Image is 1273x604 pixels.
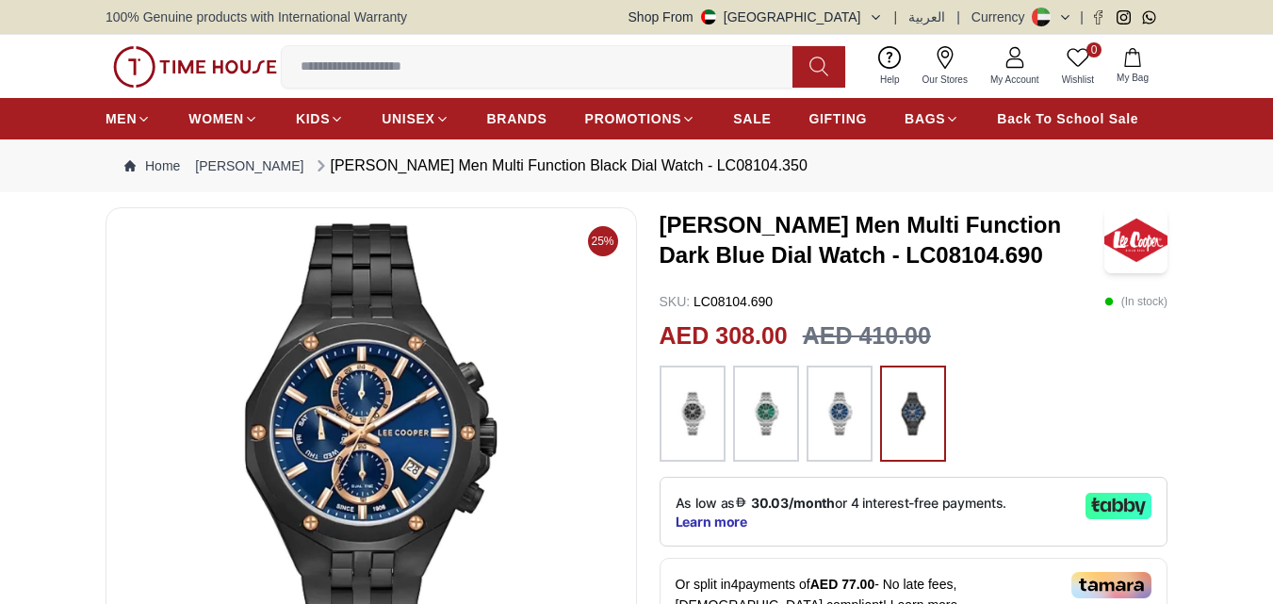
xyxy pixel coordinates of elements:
[487,109,547,128] span: BRANDS
[195,156,303,175] a: [PERSON_NAME]
[743,375,790,452] img: ...
[889,375,937,452] img: ...
[113,46,277,88] img: ...
[733,109,771,128] span: SALE
[585,109,682,128] span: PROMOTIONS
[660,318,788,354] h2: AED 308.00
[997,102,1138,136] a: Back To School Sale
[873,73,907,87] span: Help
[188,109,244,128] span: WOMEN
[915,73,975,87] span: Our Stores
[905,102,959,136] a: BAGS
[983,73,1047,87] span: My Account
[1105,44,1160,89] button: My Bag
[382,109,434,128] span: UNISEX
[911,42,979,90] a: Our Stores
[803,318,931,354] h3: AED 410.00
[1071,572,1151,598] img: Tamara
[585,102,696,136] a: PROMOTIONS
[1104,292,1167,311] p: ( In stock )
[124,156,180,175] a: Home
[312,155,808,177] div: [PERSON_NAME] Men Multi Function Black Dial Watch - LC08104.350
[808,109,867,128] span: GIFTING
[1117,10,1131,24] a: Instagram
[908,8,945,26] button: العربية
[1104,207,1167,273] img: LEE COOPER Men Multi Function Dark Blue Dial Watch - LC08104.690
[810,577,874,592] span: AED 77.00
[701,9,716,24] img: United Arab Emirates
[669,375,716,452] img: ...
[487,102,547,136] a: BRANDS
[296,102,344,136] a: KIDS
[905,109,945,128] span: BAGS
[382,102,449,136] a: UNISEX
[956,8,960,26] span: |
[660,292,774,311] p: LC08104.690
[869,42,911,90] a: Help
[733,102,771,136] a: SALE
[1051,42,1105,90] a: 0Wishlist
[894,8,898,26] span: |
[1086,42,1102,57] span: 0
[971,8,1033,26] div: Currency
[588,226,618,256] span: 25%
[660,210,1105,270] h3: [PERSON_NAME] Men Multi Function Dark Blue Dial Watch - LC08104.690
[188,102,258,136] a: WOMEN
[1080,8,1084,26] span: |
[1054,73,1102,87] span: Wishlist
[1091,10,1105,24] a: Facebook
[296,109,330,128] span: KIDS
[106,139,1167,192] nav: Breadcrumb
[628,8,883,26] button: Shop From[GEOGRAPHIC_DATA]
[1109,71,1156,85] span: My Bag
[808,102,867,136] a: GIFTING
[106,8,407,26] span: 100% Genuine products with International Warranty
[997,109,1138,128] span: Back To School Sale
[106,109,137,128] span: MEN
[1142,10,1156,24] a: Whatsapp
[106,102,151,136] a: MEN
[660,294,691,309] span: SKU :
[816,375,863,452] img: ...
